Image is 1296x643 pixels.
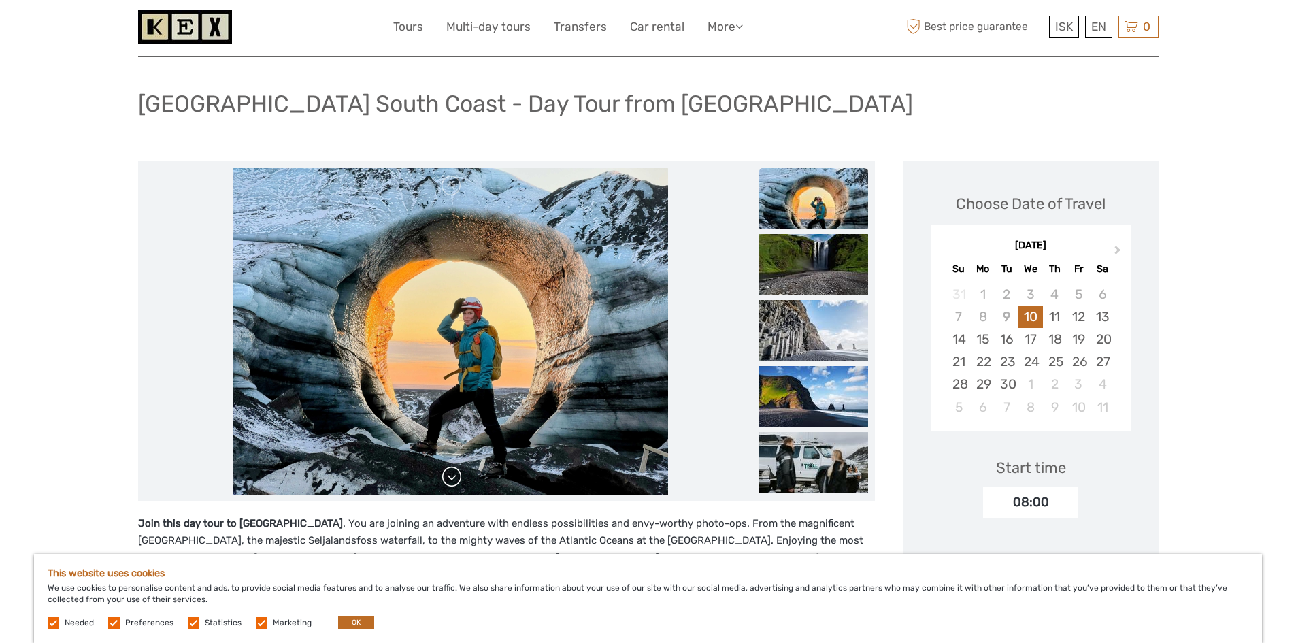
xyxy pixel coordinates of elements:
div: Start time [996,457,1066,478]
div: [DATE] [931,239,1131,253]
div: Choose Friday, September 12th, 2025 [1067,306,1091,328]
a: Transfers [554,17,607,37]
button: Next Month [1108,242,1130,264]
div: Choose Tuesday, September 30th, 2025 [995,373,1018,395]
div: Choose Thursday, September 18th, 2025 [1043,328,1067,350]
button: Open LiveChat chat widget [156,21,173,37]
div: Choose Saturday, October 4th, 2025 [1091,373,1114,395]
div: Choose Wednesday, September 17th, 2025 [1018,328,1042,350]
div: Choose Wednesday, October 8th, 2025 [1018,396,1042,418]
a: Car rental [630,17,684,37]
div: Choose Friday, October 10th, 2025 [1067,396,1091,418]
div: Choose Monday, September 15th, 2025 [971,328,995,350]
span: Best price guarantee [903,16,1046,38]
div: Sa [1091,260,1114,278]
div: Choose Friday, September 26th, 2025 [1067,350,1091,373]
div: Choose Sunday, September 14th, 2025 [947,328,971,350]
div: Choose Tuesday, October 7th, 2025 [995,396,1018,418]
label: Statistics [205,617,242,629]
a: Multi-day tours [446,17,531,37]
div: Not available Wednesday, September 3rd, 2025 [1018,283,1042,306]
div: Tu [995,260,1018,278]
div: Choose Friday, September 19th, 2025 [1067,328,1091,350]
div: 08:00 [983,487,1078,518]
div: Not available Tuesday, September 2nd, 2025 [995,283,1018,306]
div: Choose Saturday, September 20th, 2025 [1091,328,1114,350]
div: Choose Sunday, September 28th, 2025 [947,373,971,395]
div: Choose Tuesday, September 16th, 2025 [995,328,1018,350]
div: Choose Thursday, September 11th, 2025 [1043,306,1067,328]
div: Choose Monday, September 29th, 2025 [971,373,995,395]
a: More [708,17,743,37]
span: 0 [1141,20,1152,33]
div: Choose Monday, October 6th, 2025 [971,396,995,418]
div: Choose Date of Travel [956,193,1106,214]
strong: Once in [GEOGRAPHIC_DATA] you will hop on a super-jeep [518,552,797,564]
div: Choose Saturday, September 27th, 2025 [1091,350,1114,373]
label: Needed [65,617,94,629]
div: Choose Thursday, October 9th, 2025 [1043,396,1067,418]
div: Su [947,260,971,278]
div: Choose Sunday, October 5th, 2025 [947,396,971,418]
div: Choose Sunday, September 21st, 2025 [947,350,971,373]
h1: [GEOGRAPHIC_DATA] South Coast - Day Tour from [GEOGRAPHIC_DATA] [138,90,913,118]
strong: Join this day tour to [GEOGRAPHIC_DATA] [138,517,343,529]
div: Not available Thursday, September 4th, 2025 [1043,283,1067,306]
button: OK [338,616,374,629]
div: Choose Saturday, October 11th, 2025 [1091,396,1114,418]
img: d1e3ebaa5f124daeb7b82eedc0ba358b_slider_thumbnail.jpeg [759,432,868,493]
div: Fr [1067,260,1091,278]
div: Not available Sunday, September 7th, 2025 [947,306,971,328]
div: Choose Saturday, September 13th, 2025 [1091,306,1114,328]
img: 542d6e6172f8494cab2cfce9bb746d74_slider_thumbnail.jpg [759,366,868,427]
h5: This website uses cookies [48,567,1248,579]
img: 1261-44dab5bb-39f8-40da-b0c2-4d9fce00897c_logo_small.jpg [138,10,232,44]
div: Not available Monday, September 8th, 2025 [971,306,995,328]
div: Choose Friday, October 3rd, 2025 [1067,373,1091,395]
div: Choose Thursday, September 25th, 2025 [1043,350,1067,373]
div: Not available Friday, September 5th, 2025 [1067,283,1091,306]
img: de10c0faead14f29a85372f9e242ba66_slider_thumbnail.jpg [759,300,868,361]
div: Choose Wednesday, September 24th, 2025 [1018,350,1042,373]
div: Choose Wednesday, October 1st, 2025 [1018,373,1042,395]
div: Mo [971,260,995,278]
div: We [1018,260,1042,278]
div: Choose Thursday, October 2nd, 2025 [1043,373,1067,395]
div: month 2025-09 [935,283,1127,418]
div: Not available Saturday, September 6th, 2025 [1091,283,1114,306]
div: Not available Tuesday, September 9th, 2025 [995,306,1018,328]
img: 9a10d14e6e7449e2b3e91adb7fb94c41_slider_thumbnail.jpeg [759,168,868,229]
div: Th [1043,260,1067,278]
div: We use cookies to personalise content and ads, to provide social media features and to analyse ou... [34,554,1262,643]
div: Choose Tuesday, September 23rd, 2025 [995,350,1018,373]
div: Choose Wednesday, September 10th, 2025 [1018,306,1042,328]
div: EN [1085,16,1112,38]
span: ISK [1055,20,1073,33]
img: 9a10d14e6e7449e2b3e91adb7fb94c41_main_slider.jpeg [233,168,668,495]
div: Not available Sunday, August 31st, 2025 [947,283,971,306]
img: 8d7247fd982548bb8e19952aeefa9cea_slider_thumbnail.jpg [759,234,868,295]
div: Not available Monday, September 1st, 2025 [971,283,995,306]
p: We're away right now. Please check back later! [19,24,154,35]
a: Tours [393,17,423,37]
label: Preferences [125,617,173,629]
label: Marketing [273,617,312,629]
div: Choose Monday, September 22nd, 2025 [971,350,995,373]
